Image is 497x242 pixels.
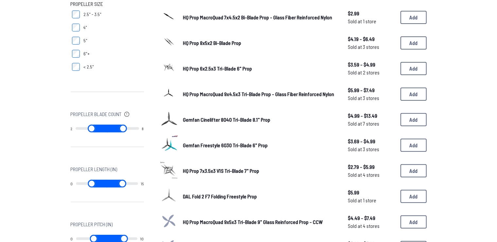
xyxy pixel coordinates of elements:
img: image [160,84,178,102]
button: Add [400,88,427,101]
output: 10 [140,236,144,241]
span: Sold at 3 stores [348,94,395,102]
img: image [160,135,178,153]
span: Sold at 4 stores [348,171,395,179]
button: Add [400,139,427,152]
a: HQ Prop MacroQuad 7x4.5x2 Bi-Blade Prop - Glass Fiber Reinforced Nylon [183,13,338,21]
output: 2 [71,126,73,131]
span: Sold at 7 stores [348,120,395,128]
a: image [160,7,178,28]
span: 6"+ [84,50,90,57]
span: HQ Prop MacroQuad 9x5x3 Tri-Blade 9" Glass Reinforced Prop - CCW [183,219,323,225]
a: Gemfan Freestyle 6030 Tri-Blade 6" Prop [183,141,338,149]
span: 4" [84,24,87,31]
input: 2.5" - 3.5" [72,10,80,18]
span: Sold at 1 store [348,196,395,204]
output: 0 [71,236,73,241]
span: Gemfan Cinelifter 8040 Tri-Blade 8.1" Prop [183,116,271,123]
a: image [160,58,178,79]
output: 0 [71,181,73,186]
input: 6"+ [72,50,80,58]
img: image [160,161,178,179]
span: Propeller Pitch (in) [71,220,113,228]
span: < 2.5" [84,64,94,70]
span: $5.99 - $7.49 [348,86,395,94]
a: HQ Prop 7x3.5x3 V1S Tri-Blade 7" Prop [183,167,338,175]
input: 5" [72,37,80,45]
input: 4" [72,24,80,31]
button: Add [400,113,427,126]
span: $4.19 - $6.49 [348,35,395,43]
span: $3.69 - $4.99 [348,137,395,145]
span: Propeller Blade Count [71,110,122,118]
span: Gemfan Freestyle 6030 Tri-Blade 6" Prop [183,142,268,148]
img: image [160,33,178,51]
input: < 2.5" [72,63,80,71]
span: HQ Prop 8x5x2 Bi-Blade Prop [183,40,241,46]
a: image [160,33,178,53]
span: 5" [84,37,88,44]
span: HQ Prop 6x2.5x3 Tri-Blade 6" Prop [183,65,252,71]
a: HQ Prop 6x2.5x3 Tri-Blade 6" Prop [183,65,338,72]
img: image [160,110,178,128]
img: image [160,58,178,77]
span: $2.99 [348,10,395,17]
span: $4.49 - $7.49 [348,214,395,222]
img: image [160,7,178,26]
span: HQ Prop MacroQuad 7x4.5x2 Bi-Blade Prop - Glass Fiber Reinforced Nylon [183,14,332,20]
span: DAL Fold 2 F7 Folding Freestyle Prop [183,193,257,199]
a: Gemfan Cinelifter 8040 Tri-Blade 8.1" Prop [183,116,338,124]
button: Add [400,36,427,50]
span: HQ Prop 7x3.5x3 V1S Tri-Blade 7" Prop [183,168,259,174]
a: image [160,135,178,155]
span: Propeller Length (in) [71,165,117,173]
output: 15 [141,181,144,186]
a: HQ Prop 8x5x2 Bi-Blade Prop [183,39,338,47]
button: Add [400,190,427,203]
span: Sold at 1 store [348,17,395,25]
span: $3.59 - $4.99 [348,61,395,69]
output: 8 [142,126,144,131]
span: $4.99 - $13.49 [348,112,395,120]
span: HQ Prop MacroQuad 9x4.5x3 Tri-Blade Prop - Glass Fiber Reinforced Nylon [183,91,334,97]
a: HQ Prop MacroQuad 9x5x3 Tri-Blade 9" Glass Reinforced Prop - CCW [183,218,338,226]
button: Add [400,215,427,229]
a: image [160,110,178,130]
a: DAL Fold 2 F7 Folding Freestyle Prop [183,192,338,200]
button: Add [400,11,427,24]
button: Add [400,164,427,177]
button: Add [400,62,427,75]
a: HQ Prop MacroQuad 9x4.5x3 Tri-Blade Prop - Glass Fiber Reinforced Nylon [183,90,338,98]
a: image [160,161,178,181]
span: $2.79 - $5.99 [348,163,395,171]
img: image [160,186,178,205]
span: Sold at 4 stores [348,222,395,230]
span: 2.5" - 3.5" [84,11,102,18]
a: image [160,186,178,207]
span: $5.99 [348,189,395,196]
span: Sold at 3 stores [348,43,395,51]
span: Sold at 3 stores [348,145,395,153]
a: image [160,84,178,104]
span: Sold at 2 stores [348,69,395,76]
